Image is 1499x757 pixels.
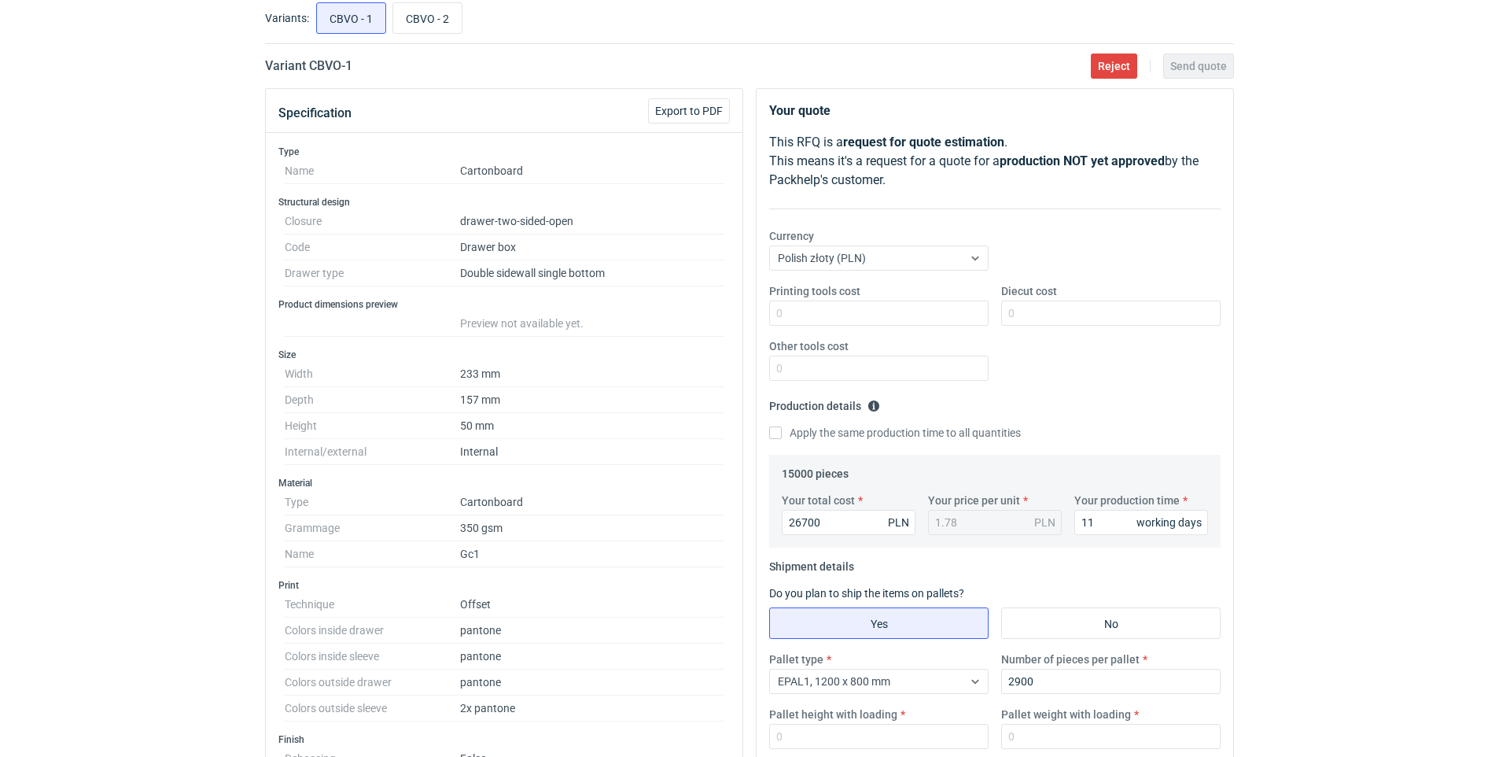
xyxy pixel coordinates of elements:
dd: 157 mm [460,387,724,413]
dt: Width [285,361,460,387]
dt: Depth [285,387,460,413]
label: Apply the same production time to all quantities [769,425,1021,441]
span: Send quote [1170,61,1227,72]
dd: 50 mm [460,413,724,439]
h3: Material [278,477,730,489]
strong: production NOT yet approved [1000,153,1165,168]
label: Diecut cost [1001,283,1057,299]
input: 0 [1001,724,1221,749]
dd: Cartonboard [460,489,724,515]
dt: Name [285,158,460,184]
dd: Cartonboard [460,158,724,184]
input: 0 [1074,510,1208,535]
dd: pantone [460,670,724,696]
label: CBVO - 1 [316,2,386,34]
label: Variants: [265,10,309,26]
label: Your price per unit [928,493,1020,508]
dt: Drawer type [285,260,460,286]
button: Send quote [1163,54,1234,79]
span: Polish złoty (PLN) [778,252,866,264]
legend: Shipment details [769,554,854,573]
input: 0 [1001,669,1221,694]
span: Export to PDF [655,105,723,116]
dd: Drawer box [460,234,724,260]
dt: Colors outside sleeve [285,696,460,722]
dd: Internal [460,439,724,465]
input: 0 [1001,301,1221,326]
h3: Size [278,349,730,361]
label: Your production time [1074,493,1180,508]
h3: Product dimensions preview [278,298,730,311]
legend: 15000 pieces [782,461,849,480]
button: Export to PDF [648,98,730,124]
input: 0 [769,724,989,749]
dt: Code [285,234,460,260]
span: Preview not available yet. [460,317,584,330]
label: Pallet weight with loading [1001,707,1131,722]
span: Reject [1098,61,1130,72]
dt: Colors inside sleeve [285,644,460,670]
p: This RFQ is a . This means it's a request for a quote for a by the Packhelp's customer. [769,133,1221,190]
div: PLN [1034,515,1055,530]
dt: Internal/external [285,439,460,465]
label: Other tools cost [769,338,849,354]
input: 0 [782,510,915,535]
label: Yes [769,607,989,639]
dd: pantone [460,644,724,670]
dd: 2x pantone [460,696,724,722]
button: Specification [278,94,352,132]
dd: Gc1 [460,541,724,567]
input: 0 [769,301,989,326]
strong: request for quote estimation [843,135,1004,150]
dd: Offset [460,592,724,618]
dt: Colors outside drawer [285,670,460,696]
h3: Finish [278,733,730,746]
strong: Your quote [769,103,831,118]
label: Do you plan to ship the items on pallets? [769,587,964,600]
dt: Colors inside drawer [285,618,460,644]
label: No [1001,607,1221,639]
legend: Production details [769,393,880,412]
h2: Variant CBVO - 1 [265,57,352,76]
label: Pallet height with loading [769,707,897,722]
dd: Double sidewall single bottom [460,260,724,286]
label: Printing tools cost [769,283,860,299]
h3: Type [278,146,730,158]
dt: Type [285,489,460,515]
h3: Structural design [278,196,730,209]
dt: Name [285,541,460,567]
input: 0 [769,356,989,381]
dd: drawer-two-sided-open [460,209,724,234]
button: Reject [1091,54,1137,79]
dt: Closure [285,209,460,234]
label: Number of pieces per pallet [1001,652,1140,667]
dd: 233 mm [460,361,724,387]
dt: Grammage [285,515,460,541]
span: EPAL1, 1200 x 800 mm [778,675,890,688]
dt: Technique [285,592,460,618]
dt: Height [285,413,460,439]
label: Currency [769,228,814,244]
label: Your total cost [782,493,855,508]
div: working days [1136,515,1202,530]
div: PLN [888,515,909,530]
h3: Print [278,579,730,592]
label: CBVO - 2 [392,2,462,34]
dd: 350 gsm [460,515,724,541]
dd: pantone [460,618,724,644]
label: Pallet type [769,652,823,667]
